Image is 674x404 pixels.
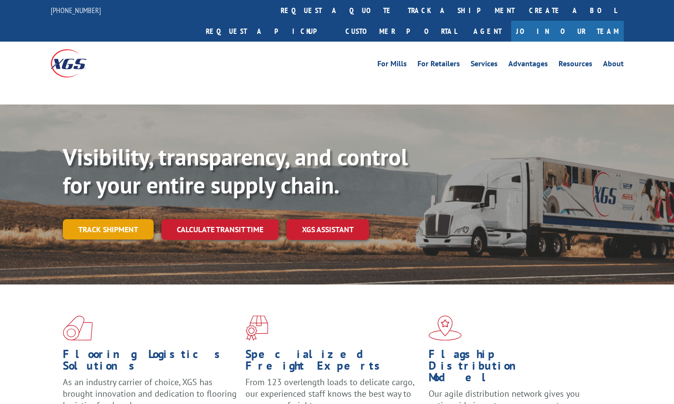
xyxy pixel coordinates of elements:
b: Visibility, transparency, and control for your entire supply chain. [63,142,408,200]
a: Advantages [508,60,548,71]
a: About [603,60,624,71]
h1: Flooring Logistics Solutions [63,348,238,376]
a: XGS ASSISTANT [287,219,369,240]
a: For Retailers [417,60,460,71]
a: Track shipment [63,219,154,239]
img: xgs-icon-flagship-distribution-model-red [429,315,462,341]
a: Customer Portal [338,21,464,42]
a: For Mills [377,60,407,71]
h1: Flagship Distribution Model [429,348,604,388]
a: Resources [559,60,592,71]
a: Calculate transit time [161,219,279,240]
h1: Specialized Freight Experts [245,348,421,376]
a: Agent [464,21,511,42]
img: xgs-icon-focused-on-flooring-red [245,315,268,341]
a: Join Our Team [511,21,624,42]
a: Request a pickup [199,21,338,42]
img: xgs-icon-total-supply-chain-intelligence-red [63,315,93,341]
a: [PHONE_NUMBER] [51,5,101,15]
a: Services [471,60,498,71]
